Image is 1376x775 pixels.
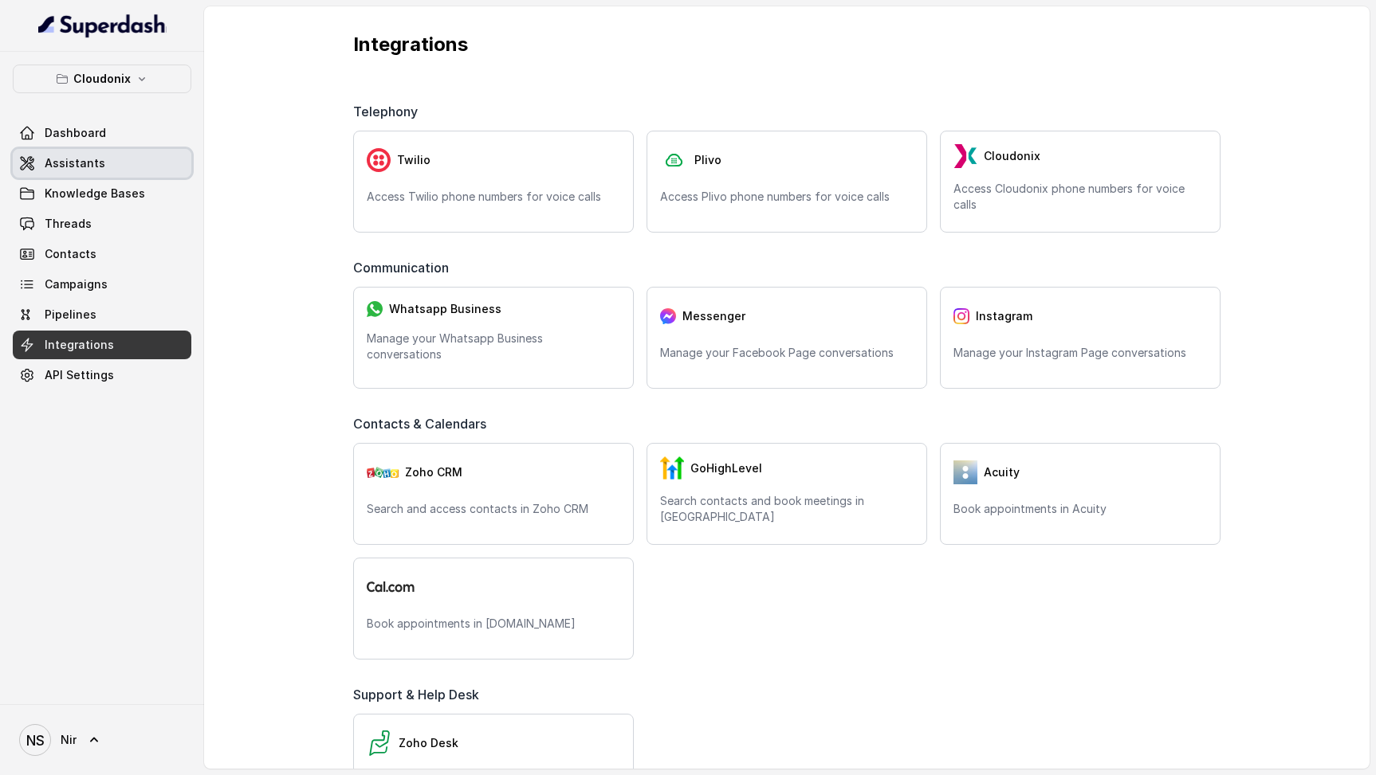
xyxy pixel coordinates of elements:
span: Assistants [45,155,105,171]
span: Threads [45,216,92,232]
span: Plivo [694,152,721,168]
p: Access Cloudonix phone numbers for voice calls [953,181,1207,213]
p: Access Twilio phone numbers for voice calls [367,189,620,205]
span: Acuity [984,464,1020,480]
text: NS [26,732,45,749]
a: Nir [13,718,191,762]
span: Zoho CRM [405,464,462,480]
img: whatsapp.f50b2aaae0bd8934e9105e63dc750668.svg [367,301,383,317]
p: Search and access contacts in Zoho CRM [367,501,620,517]
a: Assistants [13,149,191,178]
span: Pipelines [45,307,96,323]
img: messenger.2e14a0163066c29f9ca216c7989aa592.svg [660,308,676,324]
a: Threads [13,209,191,238]
a: API Settings [13,361,191,389]
span: Integrations [45,337,114,353]
span: Twilio [397,152,430,168]
span: GoHighLevel [690,460,762,476]
a: Pipelines [13,300,191,329]
img: LzEnlUgADIwsuYwsTIxNLkxQDEyBEgDTDZAMjs1Qgy9jUyMTMxBzEB8uASKBKLgDqFxF08kI1lQAAAABJRU5ErkJggg== [953,144,977,168]
img: GHL.59f7fa3143240424d279.png [660,456,684,480]
span: Contacts & Calendars [353,414,493,433]
p: Manage your Facebook Page conversations [660,345,914,361]
span: Contacts [45,246,96,262]
p: Access Plivo phone numbers for voice calls [660,189,914,205]
p: Book appointments in Acuity [953,501,1207,517]
a: Knowledge Bases [13,179,191,208]
a: Dashboard [13,119,191,147]
span: Cloudonix [984,148,1040,164]
p: Integrations [353,32,1221,57]
span: Zoho Desk [399,735,458,751]
p: Book appointments in [DOMAIN_NAME] [367,616,620,632]
span: Support & Help Desk [353,685,486,704]
span: Communication [353,258,455,277]
img: logo.svg [367,581,415,592]
p: Cloudonix [73,69,131,88]
span: Telephony [353,102,424,121]
p: Search contacts and book meetings in [GEOGRAPHIC_DATA] [660,493,914,525]
span: Messenger [682,308,745,324]
span: Nir [61,732,77,748]
p: Manage your Whatsapp Business conversations [367,331,620,362]
button: Cloudonix [13,65,191,93]
span: Knowledge Bases [45,186,145,202]
a: Campaigns [13,270,191,299]
img: light.svg [38,13,167,38]
span: Campaigns [45,276,108,292]
img: zohoCRM.b78897e9cd59d39d120b21c64f7c2b3a.svg [367,467,399,478]
span: Instagram [976,308,1032,324]
img: plivo.d3d850b57a745af99832d897a96997ac.svg [660,148,688,173]
img: 5vvjV8cQY1AVHSZc2N7qU9QabzYIM+zpgiA0bbq9KFoni1IQNE8dHPp0leJjYW31UJeOyZnSBUO77gdMaNhFCgpjLZzFnVhVC... [953,460,977,484]
span: API Settings [45,367,114,383]
span: Dashboard [45,125,106,141]
img: instagram.04eb0078a085f83fc525.png [953,308,969,324]
img: twilio.7c09a4f4c219fa09ad352260b0a8157b.svg [367,148,391,172]
p: Manage your Instagram Page conversations [953,345,1207,361]
span: Whatsapp Business [389,301,501,317]
a: Integrations [13,331,191,359]
a: Contacts [13,240,191,268]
